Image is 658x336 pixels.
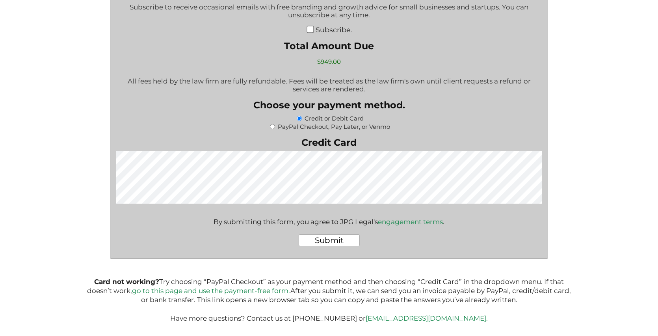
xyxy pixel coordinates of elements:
[366,314,488,322] a: [EMAIL_ADDRESS][DOMAIN_NAME].
[316,26,352,34] label: Subscribe.
[253,99,405,111] legend: Choose your payment method.
[116,137,542,148] label: Credit Card
[278,123,390,130] label: PayPal Checkout, Pay Later, or Venmo
[116,77,542,93] p: All fees held by the law firm are fully refundable. Fees will be treated as the law firm's own un...
[94,278,159,286] b: Card not working?
[132,287,290,295] a: go to this page and use the payment-free form.
[299,234,360,246] input: Submit
[214,210,444,226] div: By submitting this form, you agree to JPG Legal's .
[86,277,572,323] p: Try choosing “PayPal Checkout” as your payment method and then choosing “Credit Card” in the drop...
[305,115,364,122] label: Credit or Debit Card
[116,40,542,52] label: Total Amount Due
[378,218,443,226] a: engagement terms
